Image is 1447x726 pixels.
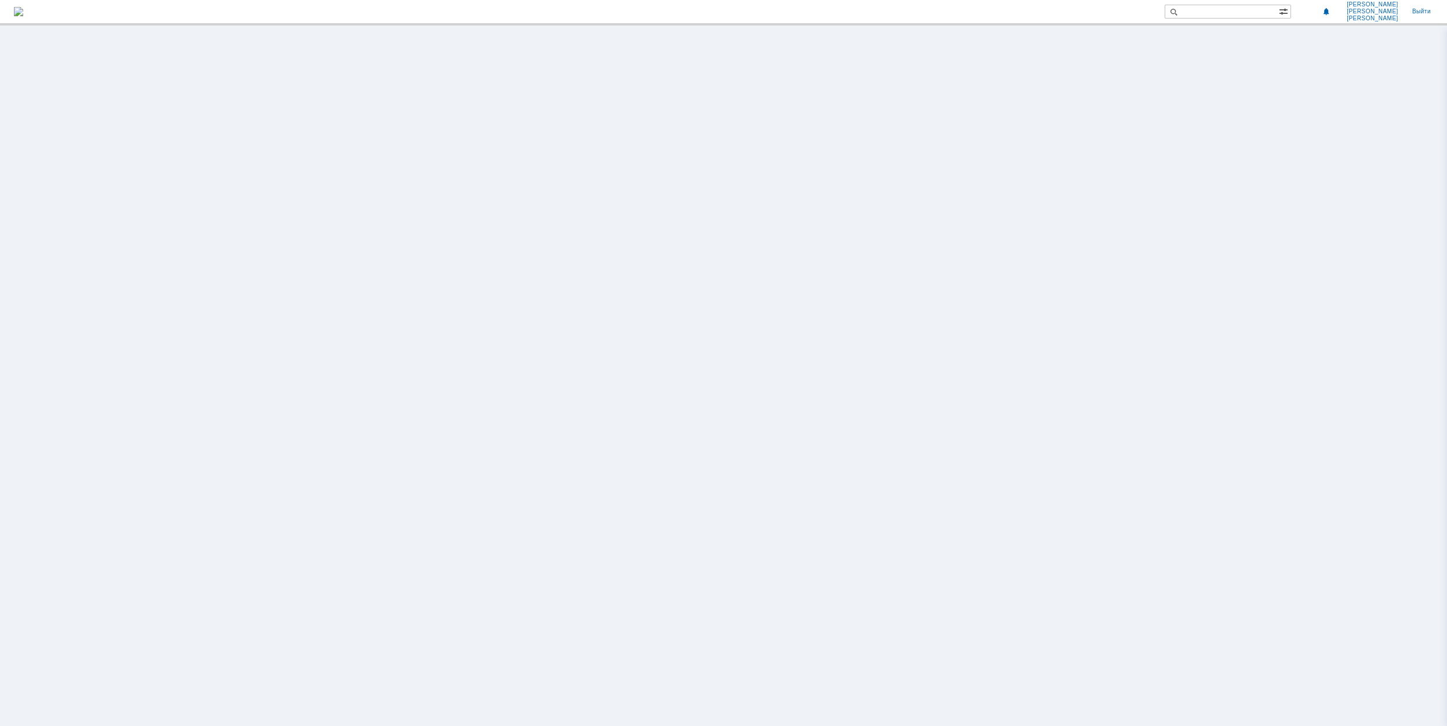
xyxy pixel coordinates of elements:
img: logo [14,7,23,16]
span: [PERSON_NAME] [1347,8,1398,15]
span: [PERSON_NAME] [1347,1,1398,8]
span: [PERSON_NAME] [1347,15,1398,22]
a: Перейти на домашнюю страницу [14,7,23,16]
span: Расширенный поиск [1279,5,1290,16]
